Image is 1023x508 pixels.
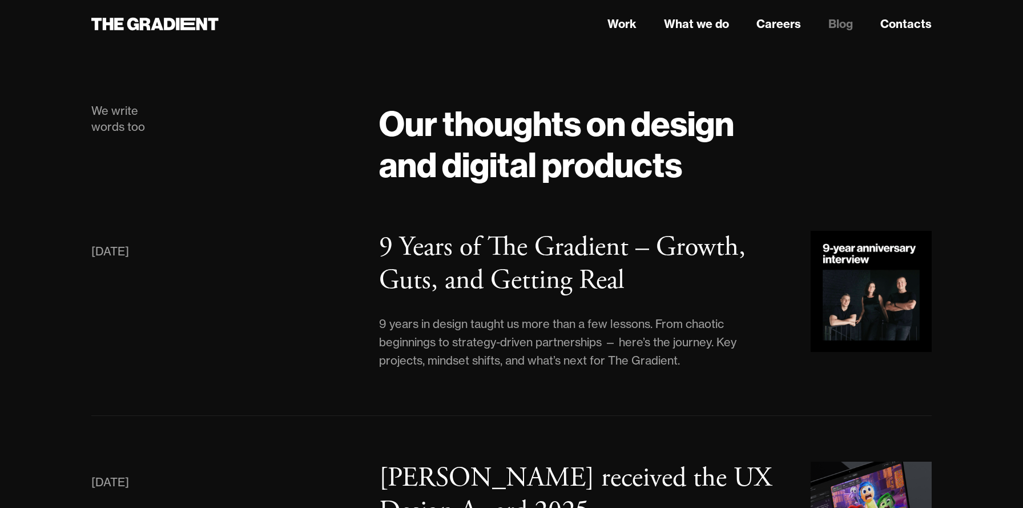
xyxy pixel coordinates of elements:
a: Blog [828,15,853,33]
a: Work [607,15,637,33]
div: 9 years in design taught us more than a few lessons. From chaotic beginnings to strategy-driven p... [379,315,742,370]
div: We write words too [91,103,356,135]
div: [DATE] [91,473,129,491]
h1: Our thoughts on design and digital products [379,103,932,185]
div: [DATE] [91,242,129,261]
a: What we do [664,15,729,33]
a: Careers [756,15,801,33]
h3: 9 Years of The Gradient – Growth, Guts, and Getting Real [379,230,746,298]
a: Contacts [880,15,932,33]
a: [DATE]9 Years of The Gradient – Growth, Guts, and Getting Real9 years in design taught us more th... [91,231,932,370]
